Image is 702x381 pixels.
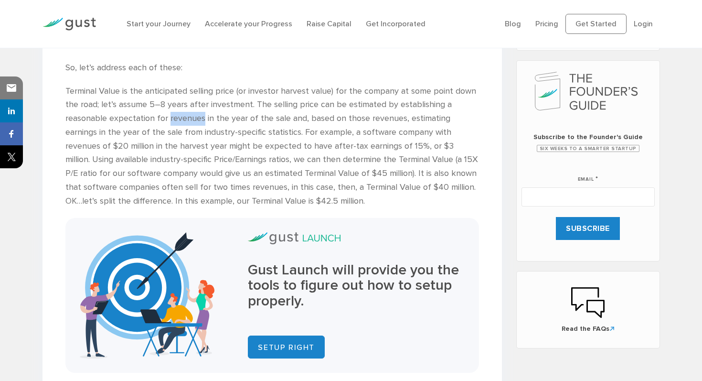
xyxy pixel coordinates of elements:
span: Read the FAQs [526,324,650,334]
input: SUBSCRIBE [556,217,620,240]
label: Email [578,164,598,184]
a: Raise Capital [307,19,351,28]
a: Get Started [565,14,627,34]
h3: Gust Launch will provide you the tools to figure out how to setup properly. [248,262,465,309]
p: So, let’s address each of these: [65,61,479,75]
a: Start your Journey [127,19,191,28]
img: Gust Logo [43,18,96,31]
a: Get Incorporated [366,19,425,28]
a: Pricing [535,19,558,28]
span: Subscribe to the Founder's Guide [521,132,655,142]
a: Read the FAQs [526,286,650,334]
a: Post-money Valuation [86,39,171,49]
span: Six Weeks to a Smarter Startup [537,145,639,152]
a: SETUP RIGHT [248,336,325,359]
a: Login [634,19,653,28]
p: Terminal Value is the anticipated selling price (or investor harvest value) for the company at so... [65,85,479,208]
a: Blog [505,19,521,28]
a: Accelerate your Progress [205,19,292,28]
